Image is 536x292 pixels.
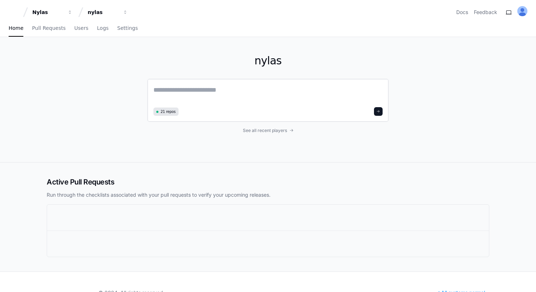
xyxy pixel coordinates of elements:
[47,177,489,187] h2: Active Pull Requests
[97,20,108,37] a: Logs
[32,26,65,30] span: Pull Requests
[243,128,287,133] span: See all recent players
[147,54,389,67] h1: nylas
[517,6,527,16] img: ALV-UjVK8RpqmtaEmWt-w7smkXy4mXJeaO6BQfayqtOlFgo-JMPJ-9dwpjtPo0tPuJt-_htNhcUawv8hC7JLdgPRlxVfNlCaj...
[474,9,497,16] button: Feedback
[32,9,63,16] div: Nylas
[85,6,131,19] button: nylas
[97,26,108,30] span: Logs
[29,6,75,19] button: Nylas
[47,191,489,199] p: Run through the checklists associated with your pull requests to verify your upcoming releases.
[74,26,88,30] span: Users
[9,26,23,30] span: Home
[161,109,176,114] span: 21 repos
[147,128,389,133] a: See all recent players
[9,20,23,37] a: Home
[32,20,65,37] a: Pull Requests
[117,26,138,30] span: Settings
[88,9,119,16] div: nylas
[456,9,468,16] a: Docs
[74,20,88,37] a: Users
[117,20,138,37] a: Settings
